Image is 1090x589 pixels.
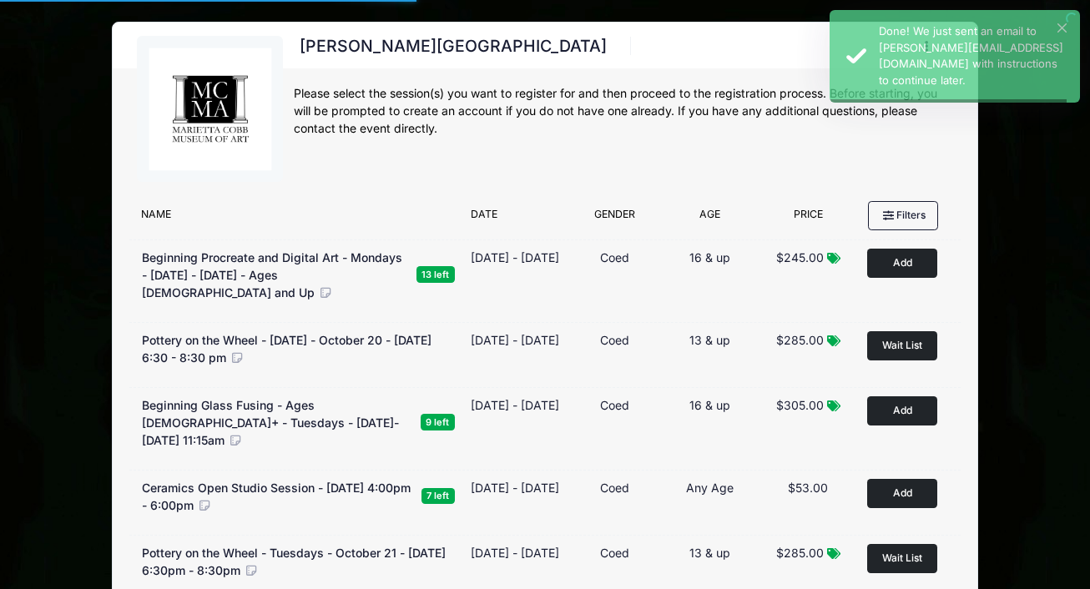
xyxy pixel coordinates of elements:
div: [DATE] - [DATE] [471,544,559,561]
div: Gender [570,207,661,230]
span: Ceramics Open Studio Session - [DATE] 4:00pm - 6:00pm [142,481,411,512]
span: $305.00 [776,398,824,412]
span: 16 & up [689,398,730,412]
span: 13 left [416,266,455,282]
span: $245.00 [776,250,824,264]
span: Wait List [882,339,922,351]
button: Add [867,479,937,508]
span: 7 left [421,488,455,504]
button: Filters [868,201,938,229]
span: 13 & up [689,546,730,560]
div: [DATE] - [DATE] [471,249,559,266]
div: [DATE] - [DATE] [471,331,559,349]
div: Name [133,207,462,230]
span: Beginning Procreate and Digital Art - Mondays - [DATE] - [DATE] - Ages [DEMOGRAPHIC_DATA] and Up [142,250,402,300]
span: 13 & up [689,333,730,347]
div: [DATE] - [DATE] [471,396,559,414]
h1: [PERSON_NAME][GEOGRAPHIC_DATA] [294,32,612,61]
div: Price [759,207,858,230]
div: Done! We just sent an email to [PERSON_NAME][EMAIL_ADDRESS][DOMAIN_NAME] with instructions to con... [879,23,1067,88]
span: Coed [600,546,629,560]
button: Add [867,249,937,278]
span: $285.00 [776,546,824,560]
button: Add [867,396,937,425]
span: $53.00 [788,481,828,495]
span: Beginning Glass Fusing - Ages [DEMOGRAPHIC_DATA]+ - Tuesdays - [DATE]-[DATE] 11:15am [142,398,399,447]
span: Wait List [882,551,922,564]
span: 16 & up [689,250,730,264]
div: Age [660,207,759,230]
img: logo [148,47,273,172]
span: Coed [600,398,629,412]
div: Please select the session(s) you want to register for and then proceed to the registration proces... [294,85,953,138]
span: 9 left [421,414,455,430]
button: Wait List [867,544,937,573]
button: Wait List [867,331,937,360]
div: [DATE] - [DATE] [471,479,559,496]
div: Date [462,207,569,230]
span: Pottery on the Wheel - Tuesdays - October 21 - [DATE] 6:30pm - 8:30pm [142,546,446,577]
span: Any Age [686,481,734,495]
span: Pottery on the Wheel - [DATE] - October 20 - [DATE] 6:30 - 8:30 pm [142,333,431,365]
span: $285.00 [776,333,824,347]
span: Coed [600,333,629,347]
button: × [1057,23,1067,33]
span: Coed [600,250,629,264]
span: Coed [600,481,629,495]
